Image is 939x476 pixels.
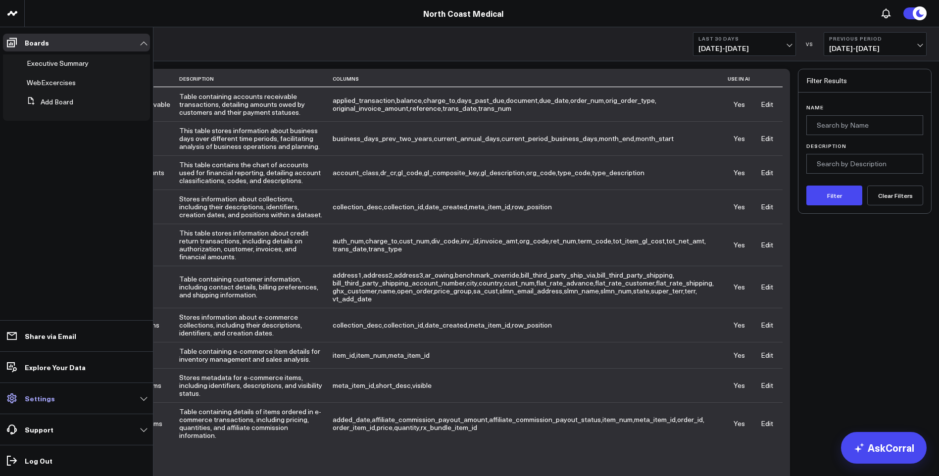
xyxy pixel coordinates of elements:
a: Edit [761,350,773,360]
span: slmn_email_address [499,286,562,295]
span: meta_item_id [469,320,510,330]
a: Log Out [3,452,150,470]
span: , [333,244,368,253]
span: , [519,236,550,245]
td: This table stores information about business days over different time periods, facilitating analy... [179,121,333,155]
td: Table containing e-commerce item details for inventory management and sales analysis. [179,342,333,368]
span: charge_to [423,95,455,105]
button: Filter [806,186,862,205]
input: Search by Name [806,115,923,135]
span: , [479,278,504,287]
th: Columns [333,71,728,87]
span: , [384,202,425,211]
span: short_desc [376,381,411,390]
a: Edit [761,240,773,249]
span: , [423,95,457,105]
a: Edit [761,419,773,428]
span: , [443,103,478,113]
span: , [333,202,384,211]
span: , [376,381,412,390]
span: , [499,286,564,295]
span: , [600,286,633,295]
span: order_item_id [333,423,375,432]
span: reference [410,103,441,113]
span: order_num [570,95,604,105]
span: balance [396,95,422,105]
span: state [633,286,649,295]
span: due_date [539,95,569,105]
p: Boards [25,39,49,47]
span: , [455,270,521,280]
span: quantity [394,423,419,432]
span: cust_num [504,278,535,287]
span: date_created [425,202,467,211]
span: meta_item_id [388,350,430,360]
span: , [469,320,512,330]
span: , [410,103,443,113]
span: row_position [512,202,552,211]
span: added_date [333,415,370,424]
span: rx_bundle_item_id [421,423,477,432]
span: , [425,320,469,330]
span: , [356,350,388,360]
span: days_past_due [457,95,504,105]
a: Edit [761,202,773,211]
a: Edit [761,168,773,177]
span: price_group [434,286,472,295]
span: bill_third_party_shipping [597,270,673,280]
p: Log Out [25,457,52,465]
span: flat_rate_shipping [656,278,712,287]
span: , [333,134,434,143]
span: , [457,95,506,105]
span: inv_id [461,236,479,245]
td: Stores information about e-commerce collections, including their descriptions, identifiers, and c... [179,308,333,342]
span: , [677,415,704,424]
span: cust_num [399,236,430,245]
a: AskCorral [841,432,927,464]
td: Yes [728,87,751,121]
span: , [480,236,519,245]
span: date_created [425,320,467,330]
span: type_description [592,168,644,177]
span: ar_owing [425,270,453,280]
button: Clear Filters [867,186,923,205]
span: , [595,278,656,287]
span: , [481,168,526,177]
span: , [550,236,578,245]
span: , [506,95,539,105]
span: , [539,95,570,105]
td: Yes [728,402,751,444]
span: flat_rate_advance [536,278,593,287]
span: price [377,423,393,432]
span: trans_type [368,244,402,253]
span: applied_transaction [333,95,395,105]
span: , [365,236,399,245]
th: Use in AI [728,71,751,87]
a: Executive Summary [27,59,89,67]
input: Search by Description [806,154,923,174]
span: trans_num [478,103,511,113]
td: Yes [728,190,751,224]
span: div_code [431,236,459,245]
span: current_annual_days [434,134,500,143]
span: type_code [557,168,591,177]
span: , [333,350,356,360]
span: gl_description [481,168,525,177]
span: , [333,381,376,390]
td: Yes [728,155,751,190]
a: Edit [761,282,773,291]
span: meta_item_id [634,415,676,424]
span: visible [412,381,432,390]
span: affiliate_commission_payout_status [489,415,601,424]
a: Edit [761,381,773,390]
td: Yes [728,368,751,402]
p: Support [25,426,53,433]
span: , [473,286,499,295]
span: , [570,95,605,105]
span: [DATE] - [DATE] [698,45,791,52]
td: Yes [728,308,751,342]
a: North Coast Medical [423,8,503,19]
span: gl_code [397,168,422,177]
span: , [466,278,479,287]
div: Filter Results [798,69,931,93]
